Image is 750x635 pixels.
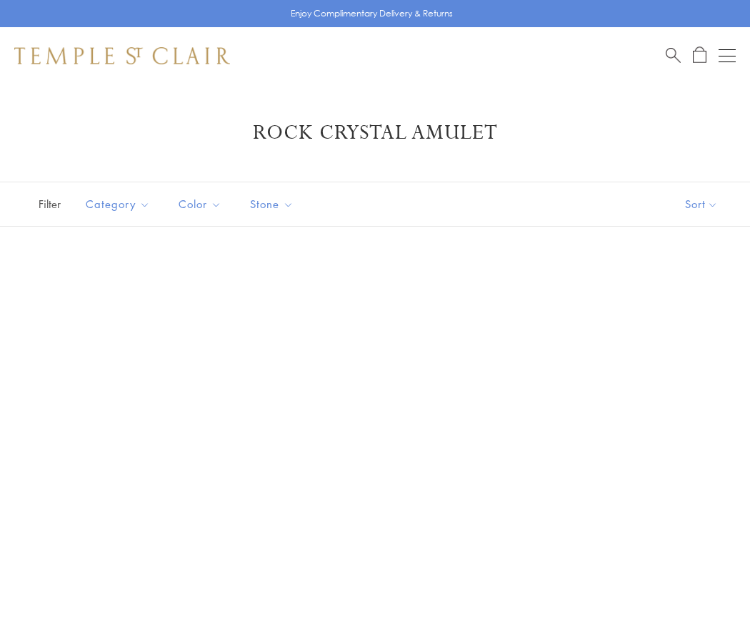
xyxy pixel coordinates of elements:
[168,188,232,220] button: Color
[291,6,453,21] p: Enjoy Complimentary Delivery & Returns
[79,195,161,213] span: Category
[36,120,714,146] h1: Rock Crystal Amulet
[719,47,736,64] button: Open navigation
[693,46,706,64] a: Open Shopping Bag
[171,195,232,213] span: Color
[653,182,750,226] button: Show sort by
[239,188,304,220] button: Stone
[75,188,161,220] button: Category
[666,46,681,64] a: Search
[243,195,304,213] span: Stone
[14,47,230,64] img: Temple St. Clair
